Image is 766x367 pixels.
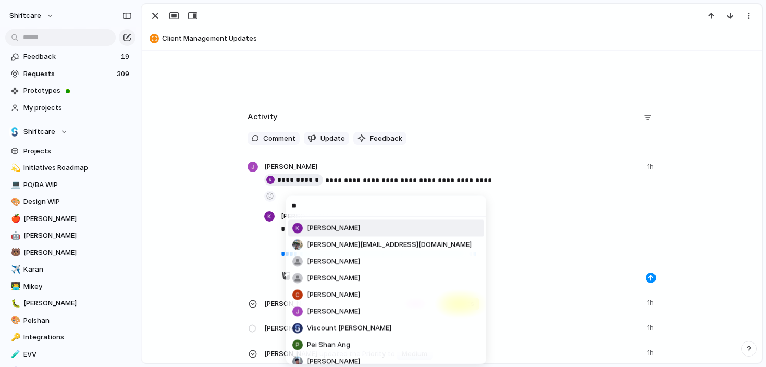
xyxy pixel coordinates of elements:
span: [PERSON_NAME] [307,290,360,300]
span: [PERSON_NAME] [307,307,360,317]
span: [PERSON_NAME] [307,223,360,234]
span: [PERSON_NAME] [307,256,360,267]
span: [PERSON_NAME] [307,357,360,367]
span: [PERSON_NAME] [307,273,360,284]
span: [PERSON_NAME][EMAIL_ADDRESS][DOMAIN_NAME] [307,240,472,250]
span: Viscount [PERSON_NAME] [307,323,391,334]
span: Pei Shan Ang [307,340,350,350]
